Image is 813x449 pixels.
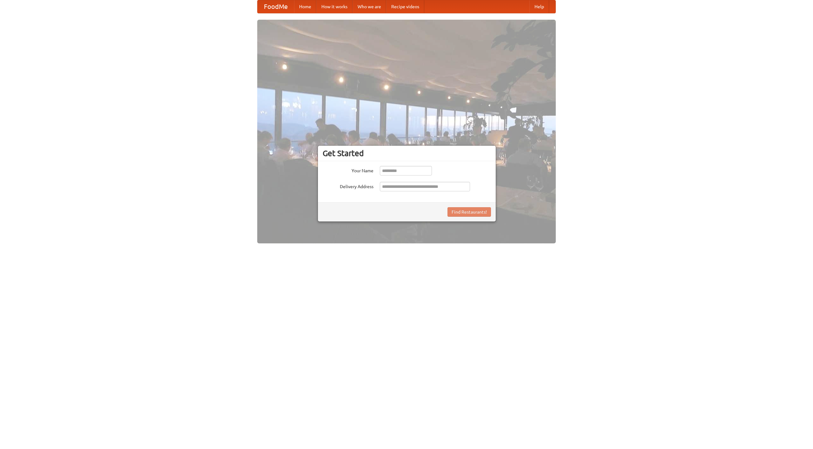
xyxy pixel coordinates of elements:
a: FoodMe [258,0,294,13]
a: How it works [316,0,353,13]
label: Delivery Address [323,182,373,190]
h3: Get Started [323,149,491,158]
a: Who we are [353,0,386,13]
label: Your Name [323,166,373,174]
a: Recipe videos [386,0,424,13]
a: Help [529,0,549,13]
a: Home [294,0,316,13]
button: Find Restaurants! [447,207,491,217]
